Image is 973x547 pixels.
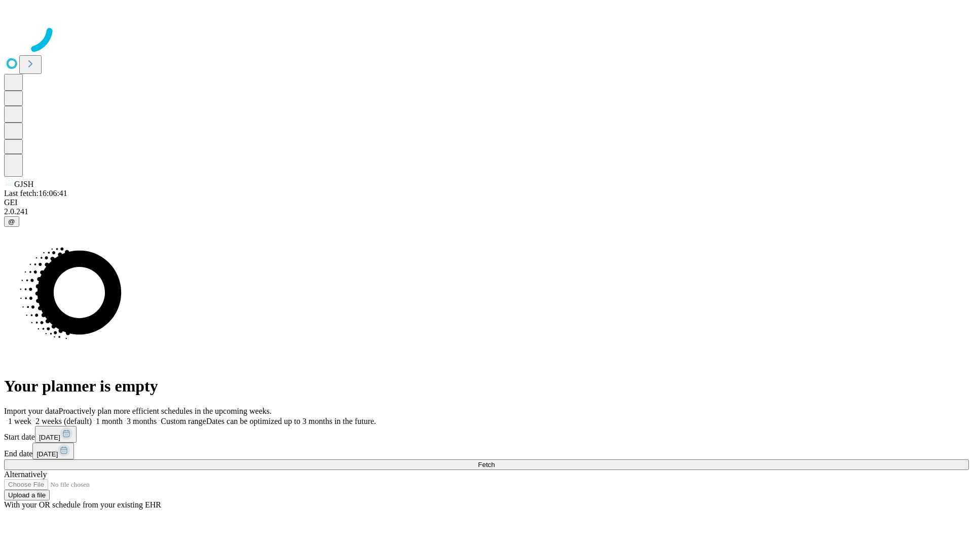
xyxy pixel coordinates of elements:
[4,207,969,216] div: 2.0.241
[8,417,31,425] span: 1 week
[4,189,67,198] span: Last fetch: 16:06:41
[161,417,206,425] span: Custom range
[206,417,376,425] span: Dates can be optimized up to 3 months in the future.
[36,450,58,458] span: [DATE]
[35,426,77,443] button: [DATE]
[4,459,969,470] button: Fetch
[35,417,92,425] span: 2 weeks (default)
[4,470,47,479] span: Alternatively
[14,180,33,188] span: GJSH
[8,218,15,225] span: @
[4,490,50,500] button: Upload a file
[59,407,272,415] span: Proactively plan more efficient schedules in the upcoming weeks.
[4,377,969,396] h1: Your planner is empty
[4,443,969,459] div: End date
[39,434,60,441] span: [DATE]
[127,417,157,425] span: 3 months
[478,461,495,468] span: Fetch
[4,500,161,509] span: With your OR schedule from your existing EHR
[4,407,59,415] span: Import your data
[96,417,123,425] span: 1 month
[32,443,74,459] button: [DATE]
[4,198,969,207] div: GEI
[4,216,19,227] button: @
[4,426,969,443] div: Start date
